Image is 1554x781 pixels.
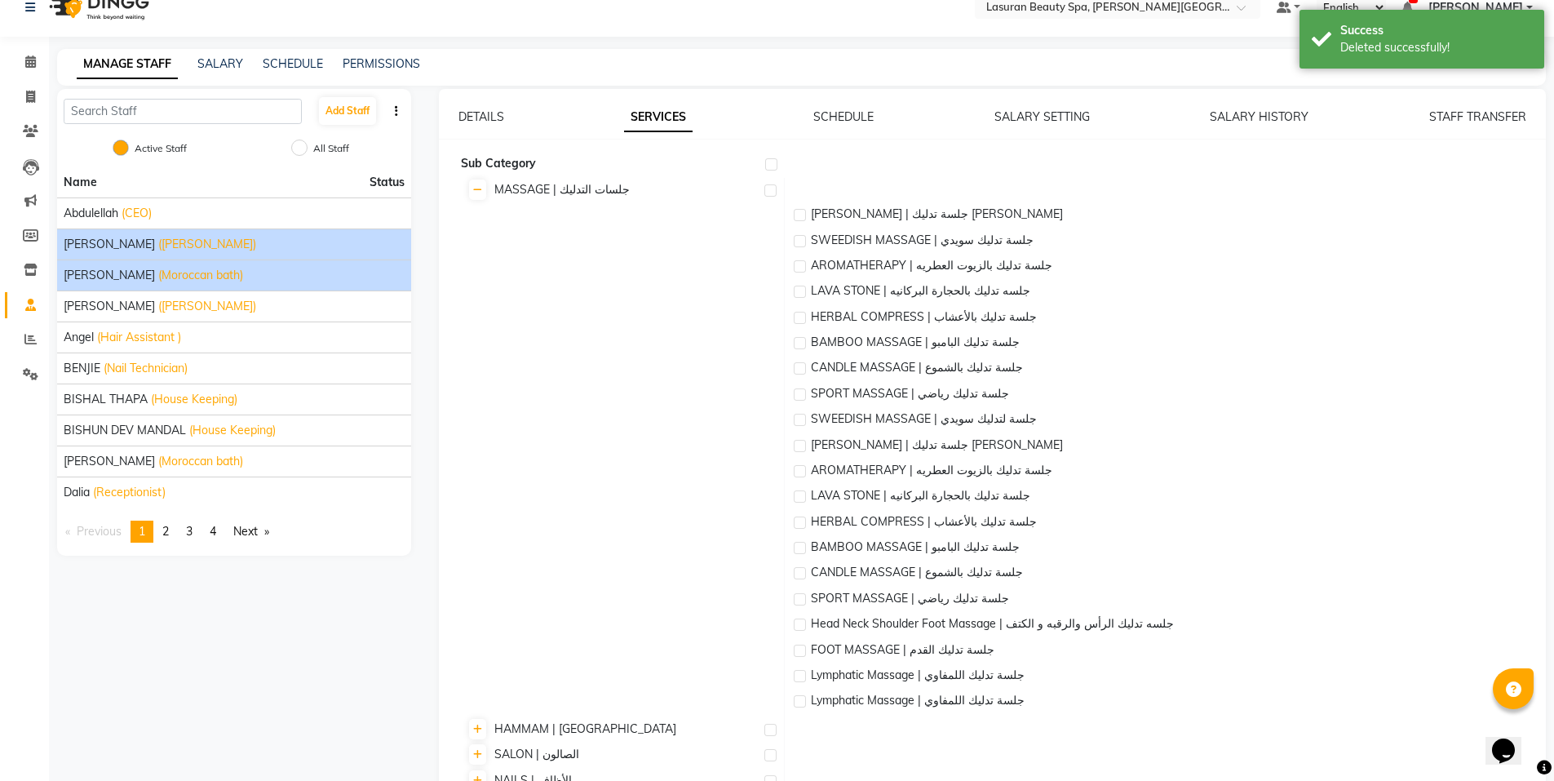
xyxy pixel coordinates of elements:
span: ([PERSON_NAME]) [158,298,256,315]
a: DETAILS [458,109,504,124]
span: (Receptionist) [93,484,166,501]
a: SALARY HISTORY [1210,109,1308,124]
label: All Staff [313,141,349,156]
span: SWEEDISH MASSAGE | جلسة تدليك سويدي [811,233,1034,247]
span: LAVA STONE | جلسه تدليك بالحجارة البركانيه [811,283,1030,298]
span: Status [370,174,405,191]
span: CANDLE MASSAGE | جلسة تدليك بالشموع [811,565,1023,579]
span: 4 [210,524,216,539]
span: Angel [64,329,94,346]
span: BAMBOO MASSAGE | جلسة تدليك البامبو [811,539,1020,554]
label: Active Staff [135,141,187,156]
span: HERBAL COMPRESS | جلسة تدليك بالأعشاب [811,309,1037,324]
a: STAFF TRANSFER [1429,109,1526,124]
span: BISHUN DEV MANDAL [64,422,186,439]
span: HAMMAM | [GEOGRAPHIC_DATA] [494,721,676,736]
span: Lymphatic Massage | جلسة تدليك اللمفاوي [811,693,1025,708]
span: MASSAGE | جلسات التدليك [494,182,630,197]
span: BAMBOO MASSAGE | جلسة تدليك البامبو [811,335,1020,349]
span: Lymphatic Massage | جلسة تدليك اللمفاوي [811,668,1025,682]
span: Abdulellah [64,205,118,222]
input: Search Staff [64,99,302,124]
span: HERBAL COMPRESS | جلسة تدليك بالأعشاب [811,514,1037,529]
span: [PERSON_NAME] | جلسة تدليك [PERSON_NAME] [811,206,1063,221]
button: Add Staff [319,97,376,125]
span: [PERSON_NAME] [64,453,155,470]
span: AROMATHERAPY | جلسة تدليك بالزيوت العطريه [811,463,1052,477]
span: SWEEDISH MASSAGE | جلسة لتدليك سويدي [811,411,1037,426]
span: (House Keeping) [151,391,237,408]
a: SCHEDULE [813,109,874,124]
span: Head Neck Shoulder Foot Massage | جلسه تدليك الرأس والرقبه و الكتف [811,616,1174,631]
a: SERVICES [624,103,693,132]
span: CANDLE MASSAGE | جلسة تدليك بالشموع [811,360,1023,375]
a: PERMISSIONS [343,56,420,71]
a: SCHEDULE [263,56,323,71]
span: BISHAL THAPA [64,391,148,408]
a: Next [225,521,277,543]
span: BENJIE [64,360,100,377]
span: 1 [139,524,145,539]
span: [PERSON_NAME] [64,267,155,284]
span: Name [64,175,97,189]
span: [PERSON_NAME] [64,236,155,253]
span: 2 [162,524,169,539]
span: Dalia [64,484,90,501]
span: FOOT MASSAGE | جلسة تدليك القدم [811,642,994,657]
span: LAVA STONE | جلسة تدليك بالحجارة البركانيه [811,488,1030,503]
td: Sub Category [458,153,785,178]
span: ([PERSON_NAME]) [158,236,256,253]
div: Deleted successfully! [1340,39,1532,56]
span: (House Keeping) [189,422,276,439]
a: SALARY SETTING [994,109,1090,124]
span: AROMATHERAPY | جلسة تدليك بالزيوت العطريه [811,258,1052,273]
a: MANAGE STAFF [77,50,178,79]
span: (Moroccan bath) [158,453,243,470]
div: Success [1340,22,1532,39]
span: 3 [186,524,193,539]
span: SALON | الصالون [494,747,579,761]
span: (Hair Assistant ) [97,329,181,346]
a: SALARY [197,56,243,71]
span: (CEO) [122,205,152,222]
span: (Moroccan bath) [158,267,243,284]
nav: Pagination [57,521,411,543]
iframe: chat widget [1485,716,1538,765]
span: Previous [77,524,122,539]
span: (Nail Technician) [104,360,188,377]
span: SPORT MASSAGE | جلسة تدليك رياضي [811,386,1009,401]
span: SPORT MASSAGE | جلسة تدليك رياضي [811,591,1009,606]
span: [PERSON_NAME] | جلسة تدليك [PERSON_NAME] [811,437,1063,452]
span: [PERSON_NAME] [64,298,155,315]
